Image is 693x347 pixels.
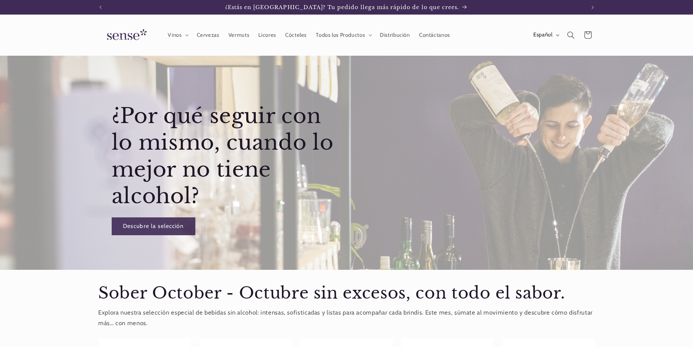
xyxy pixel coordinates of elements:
[228,32,249,39] span: Vermuts
[163,27,192,43] summary: Vinos
[224,27,254,43] a: Vermuts
[225,4,459,11] span: ¿Estás en [GEOGRAPHIC_DATA]? Tu pedido llega más rápido de lo que crees.
[285,32,307,39] span: Cócteles
[192,27,224,43] a: Cervezas
[375,27,415,43] a: Distribución
[95,22,156,48] a: Sense
[529,28,562,42] button: Español
[168,32,182,39] span: Vinos
[563,27,580,43] summary: Búsqueda
[254,27,281,43] a: Licores
[98,25,153,46] img: Sense
[414,27,454,43] a: Contáctanos
[533,31,552,39] span: Español
[316,32,365,39] span: Todos los Productos
[380,32,410,39] span: Distribución
[311,27,375,43] summary: Todos los Productos
[197,32,219,39] span: Cervezas
[112,217,195,235] a: Descubre la selección
[419,32,450,39] span: Contáctanos
[258,32,276,39] span: Licores
[98,307,595,329] p: Explora nuestra selección especial de bebidas sin alcohol: intensas, sofisticadas y listas para a...
[280,27,311,43] a: Cócteles
[98,283,595,304] h2: Sober October - Octubre sin excesos, con todo el sabor.
[112,103,345,210] h2: ¿Por qué seguir con lo mismo, cuando lo mejor no tiene alcohol?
